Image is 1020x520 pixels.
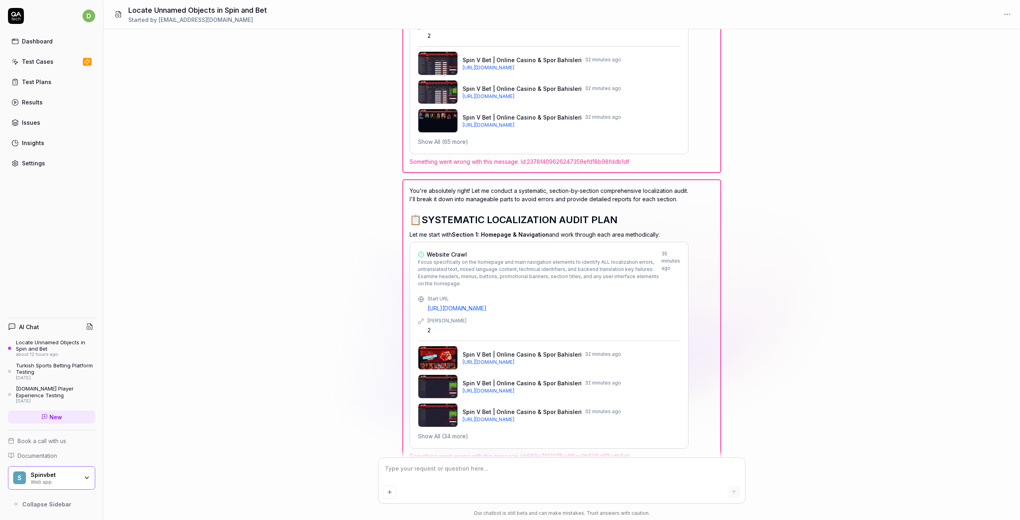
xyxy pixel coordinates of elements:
[8,451,95,460] a: Documentation
[128,5,267,16] h1: Locate Unnamed Objects in Spin and Bet
[19,323,39,331] h4: AI Chat
[585,351,621,358] span: 32 minutes ago
[463,350,582,359] span: Spin V Bet | Online Casino & Spor Bahisleri
[8,362,95,381] a: Turkish Sports Betting Platform Testing[DATE]
[159,16,253,23] span: [EMAIL_ADDRESS][DOMAIN_NAME]
[585,85,621,92] span: 32 minutes ago
[418,51,458,75] img: Spin V Bet | Online Casino & Spor Bahisleri
[16,352,95,357] div: about 12 hours ago
[16,398,95,404] div: [DATE]
[463,387,680,394] a: [URL][DOMAIN_NAME]
[8,115,95,130] a: Issues
[8,135,95,151] a: Insights
[463,56,582,64] span: Spin V Bet | Online Casino & Spor Bahisleri
[22,57,53,66] div: Test Cases
[463,64,680,71] a: [URL][DOMAIN_NAME]
[379,510,745,517] div: Our chatbot is still beta and can make mistakes. Trust answers with caution.
[18,437,66,445] span: Book a call with us
[31,471,78,479] div: Spinvbet
[18,451,57,460] span: Documentation
[418,432,468,440] button: Show All (34 more)
[31,478,78,485] div: Web app
[418,250,661,259] a: Website Crawl
[463,379,582,387] span: Spin V Bet | Online Casino & Spor Bahisleri
[463,416,680,423] a: [URL][DOMAIN_NAME]
[585,56,621,63] span: 32 minutes ago
[22,118,40,127] div: Issues
[452,231,549,238] span: Section 1: Homepage & Navigation
[8,385,95,404] a: [DOMAIN_NAME] Player Experience Testing[DATE]
[410,213,688,227] h2: 📋
[8,437,95,445] a: Book a call with us
[418,137,468,146] button: Show All (65 more)
[22,37,53,45] div: Dashboard
[422,214,618,226] span: SYSTEMATIC LOCALIZATION AUDIT PLAN
[410,230,688,239] p: Let me start with and work through each area methodically:
[8,466,95,490] button: SSpinvbetWeb app
[463,122,680,129] a: [URL][DOMAIN_NAME]
[463,408,582,416] span: Spin V Bet | Online Casino & Spor Bahisleri
[16,339,95,352] div: Locate Unnamed Objects in Spin and Bet
[16,362,95,375] div: Turkish Sports Betting Platform Testing
[428,31,680,40] div: 2
[82,8,95,24] button: d
[463,84,582,93] span: Spin V Bet | Online Casino & Spor Bahisleri
[410,452,714,460] span: Something went wrong with this message. Id: 980e7f22275a4f6aa0b505c611cdb6ab
[128,16,267,24] div: Started by
[418,259,661,287] span: Focus specifically on the homepage and main navigation elements to identify ALL localization erro...
[22,98,43,106] div: Results
[22,78,51,86] div: Test Plans
[418,375,458,398] img: Spin V Bet | Online Casino & Spor Bahisleri
[8,496,95,512] button: Collapse Sidebar
[8,155,95,171] a: Settings
[428,295,680,302] div: Start URL
[410,186,688,203] p: You're absolutely right! Let me conduct a systematic, section-by-section comprehensive localizati...
[8,33,95,49] a: Dashboard
[8,74,95,90] a: Test Plans
[49,413,62,421] span: New
[585,379,621,387] span: 32 minutes ago
[428,317,680,324] div: [PERSON_NAME]
[585,408,621,415] span: 32 minutes ago
[22,500,71,508] span: Collapse Sidebar
[418,403,458,427] img: Spin V Bet | Online Casino & Spor Bahisleri
[418,109,458,133] img: Spin V Bet | Online Casino & Spor Bahisleri
[8,94,95,110] a: Results
[427,250,467,259] span: Website Crawl
[8,410,95,424] a: New
[418,346,458,370] img: Spin V Bet | Online Casino & Spor Bahisleri
[463,359,680,366] a: [URL][DOMAIN_NAME]
[463,113,582,122] span: Spin V Bet | Online Casino & Spor Bahisleri
[8,339,95,357] a: Locate Unnamed Objects in Spin and Betabout 12 hours ago
[16,375,95,381] div: [DATE]
[22,159,45,167] div: Settings
[410,157,714,166] span: Something went wrong with this message. Id: 2378f409626247359efd18b98fddb1df
[428,326,680,334] div: 2
[661,250,680,287] div: 35 minutes ago
[82,10,95,22] span: d
[428,304,680,312] a: [URL][DOMAIN_NAME]
[13,471,26,484] span: S
[22,139,44,147] div: Insights
[585,114,621,121] span: 32 minutes ago
[383,486,396,498] button: Add attachment
[8,54,95,69] a: Test Cases
[16,385,95,398] div: [DOMAIN_NAME] Player Experience Testing
[418,80,458,104] img: Spin V Bet | Online Casino & Spor Bahisleri
[463,93,680,100] a: [URL][DOMAIN_NAME]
